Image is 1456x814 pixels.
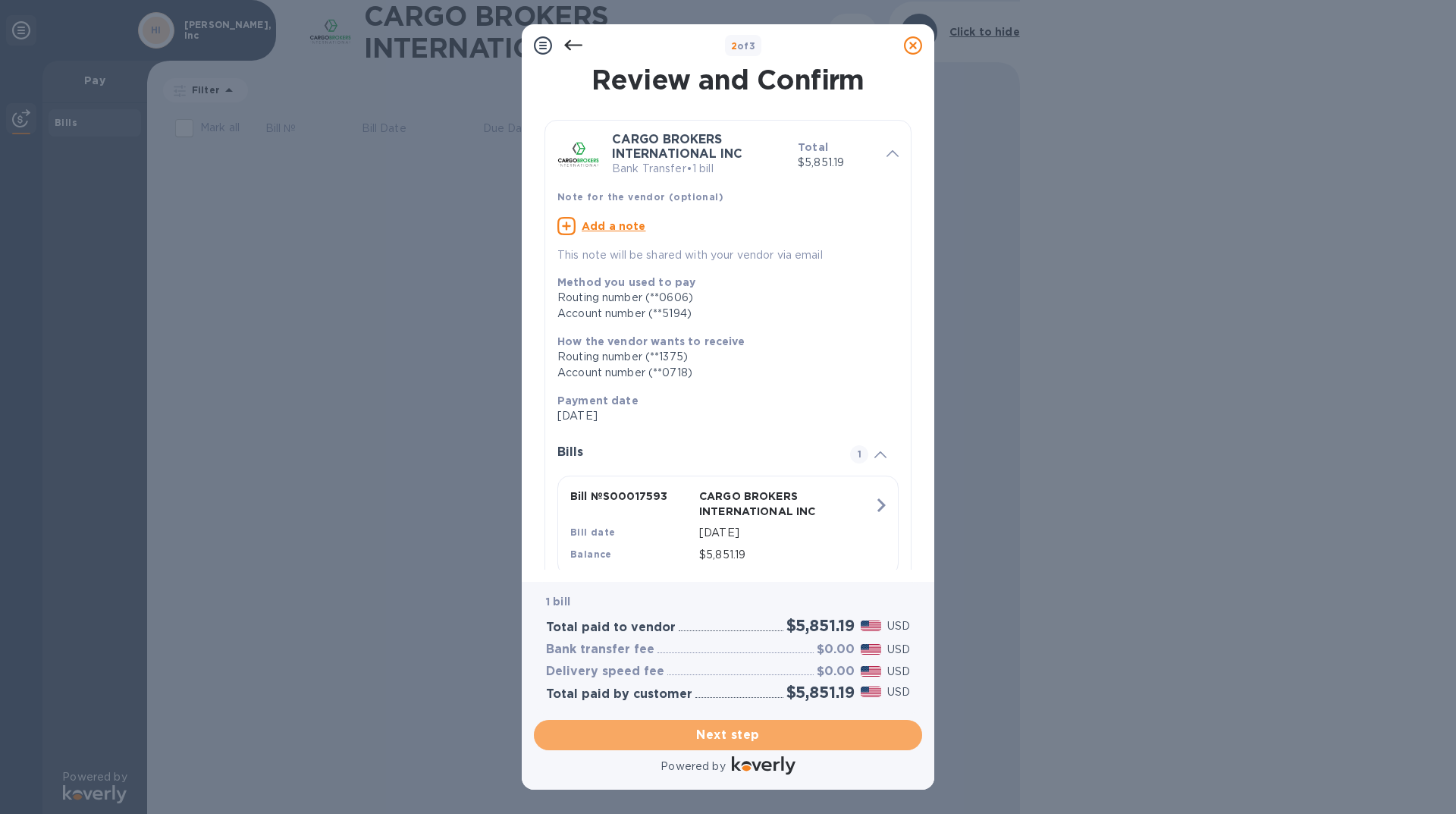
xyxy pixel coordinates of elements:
[732,756,795,775] img: Logo
[731,40,756,52] b: of 3
[861,621,881,631] img: USD
[546,621,676,635] h3: Total paid to vendor
[887,618,910,634] p: USD
[534,720,922,750] button: Next step
[557,290,886,306] div: Routing number (**0606)
[699,489,822,519] p: CARGO BROKERS INTERNATIONAL INC
[817,665,855,679] h3: $0.00
[557,394,639,407] b: Payment date
[699,547,874,563] p: $5,851.19
[798,155,874,171] p: $5,851.19
[731,40,737,52] span: 2
[557,133,899,263] div: CARGO BROKERS INTERNATIONAL INCBank Transfer•1 billTotal$5,851.19Note for the vendor (optional)Ad...
[557,247,899,263] p: This note will be shared with your vendor via email
[546,687,692,702] h3: Total paid by customer
[612,161,786,177] p: Bank Transfer • 1 bill
[546,596,570,608] b: 1 bill
[786,683,855,702] h2: $5,851.19
[570,526,616,538] b: Bill date
[541,64,915,96] h1: Review and Confirm
[582,220,646,232] u: Add a note
[786,616,855,635] h2: $5,851.19
[861,687,881,697] img: USD
[612,132,742,161] b: CARGO BROKERS INTERNATIONAL INC
[557,335,745,347] b: How the vendor wants to receive
[557,445,832,460] h3: Bills
[570,489,693,504] p: Bill № S00017593
[699,525,874,541] p: [DATE]
[850,445,868,464] span: 1
[557,349,886,365] div: Routing number (**1375)
[557,191,723,203] b: Note for the vendor (optional)
[887,642,910,658] p: USD
[887,684,910,700] p: USD
[817,643,855,657] h3: $0.00
[661,759,725,775] p: Powered by
[861,644,881,655] img: USD
[887,664,910,680] p: USD
[557,408,886,424] p: [DATE]
[546,643,654,657] h3: Bank transfer fee
[557,365,886,381] div: Account number (**0718)
[861,666,881,677] img: USD
[557,306,886,322] div: Account number (**5194)
[570,548,612,560] b: Balance
[546,665,664,679] h3: Delivery speed fee
[546,726,910,744] span: Next step
[798,141,828,153] b: Total
[557,276,695,288] b: Method you used to pay
[557,476,899,576] button: Bill №S00017593CARGO BROKERS INTERNATIONAL INCBill date[DATE]Balance$5,851.19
